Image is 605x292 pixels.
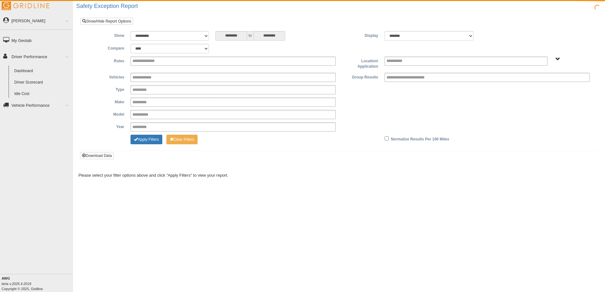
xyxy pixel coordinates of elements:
label: Make [85,98,127,105]
h2: Safety Exception Report [76,3,605,10]
label: Vehicles [85,73,127,80]
label: Year [85,122,127,130]
b: AWG [2,276,10,280]
label: Group Results [339,73,381,80]
button: Download Data [80,152,114,159]
a: Show/Hide Report Options [80,18,133,25]
label: Type [85,85,127,93]
a: Dashboard [11,65,73,77]
span: Please select your filter options above and click "Apply Filters" to view your report. [78,173,228,178]
a: Driver Scorecard [11,77,73,88]
label: Normalize Results Per 100 Miles [391,135,449,142]
label: Show [85,31,127,39]
button: Change Filter Options [166,135,198,144]
label: Compare [85,44,127,51]
div: Copyright © 2025, Gridline [2,276,73,291]
i: beta v.2025.4.2019 [2,282,31,286]
label: Model [85,110,127,118]
img: Gridline [2,2,49,10]
button: Change Filter Options [131,135,162,144]
label: Display [339,31,381,39]
label: Location/ Application [339,57,381,70]
span: to [247,31,253,41]
label: Rules [85,57,127,64]
a: Idle Cost [11,88,73,100]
